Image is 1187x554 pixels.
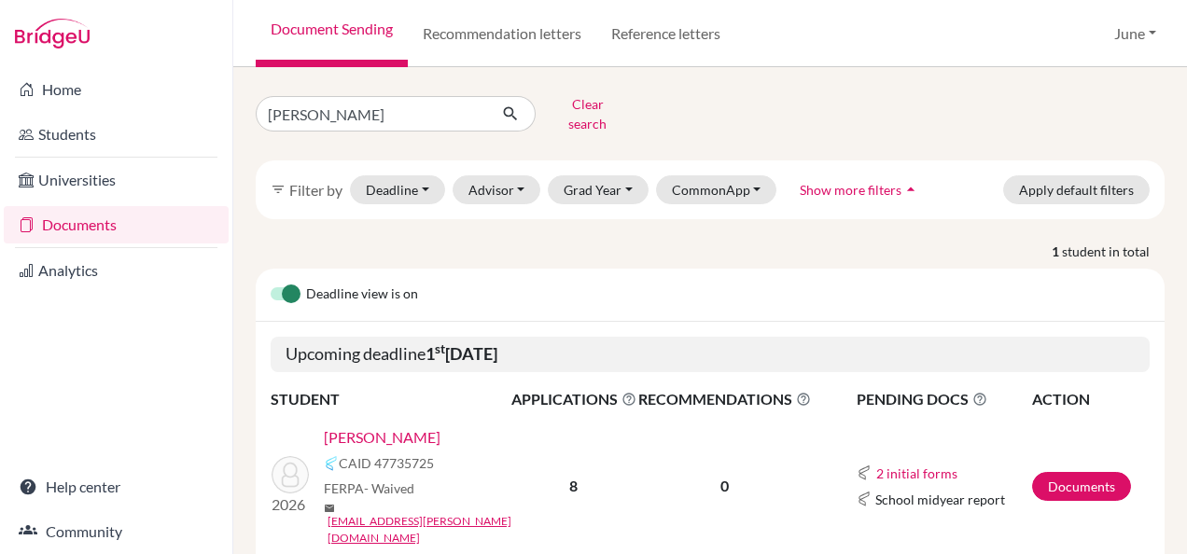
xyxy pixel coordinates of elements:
[569,477,578,494] b: 8
[536,90,639,138] button: Clear search
[324,478,414,498] span: FERPA
[638,388,811,410] span: RECOMMENDATIONS
[272,456,309,493] img: Naseef, Buthaina
[1062,242,1165,261] span: student in total
[306,284,418,306] span: Deadline view is on
[426,343,497,364] b: 1 [DATE]
[271,337,1150,372] h5: Upcoming deadline
[857,492,872,506] img: Common App logo
[435,341,445,356] sup: st
[875,463,958,484] button: 2 initial forms
[364,480,414,496] span: - Waived
[548,175,649,204] button: Grad Year
[324,503,335,514] span: mail
[453,175,541,204] button: Advisor
[784,175,936,204] button: Show more filtersarrow_drop_up
[1032,472,1131,501] a: Documents
[4,206,229,243] a: Documents
[4,161,229,199] a: Universities
[289,181,342,199] span: Filter by
[324,456,339,471] img: Common App logo
[4,468,229,506] a: Help center
[4,71,229,108] a: Home
[857,388,1030,410] span: PENDING DOCS
[1106,16,1165,51] button: June
[656,175,777,204] button: CommonApp
[324,426,440,449] a: [PERSON_NAME]
[800,182,901,198] span: Show more filters
[1003,175,1150,204] button: Apply default filters
[511,388,636,410] span: APPLICATIONS
[4,252,229,289] a: Analytics
[15,19,90,48] img: Bridge-U
[256,96,487,132] input: Find student by name...
[1031,387,1150,411] th: ACTION
[271,387,510,411] th: STUDENT
[901,180,920,199] i: arrow_drop_up
[272,493,309,516] p: 2026
[638,475,811,497] p: 0
[328,513,524,547] a: [EMAIL_ADDRESS][PERSON_NAME][DOMAIN_NAME]
[857,465,872,480] img: Common App logo
[350,175,445,204] button: Deadline
[1052,242,1062,261] strong: 1
[339,453,434,473] span: CAID 47735725
[4,116,229,153] a: Students
[4,513,229,550] a: Community
[875,490,1005,509] span: School midyear report
[271,182,286,197] i: filter_list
